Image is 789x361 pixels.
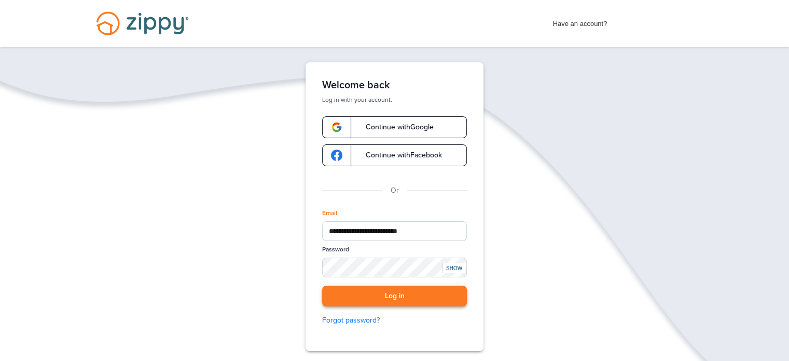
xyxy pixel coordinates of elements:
[322,209,337,218] label: Email
[391,185,399,196] p: Or
[322,116,467,138] a: google-logoContinue withGoogle
[355,124,434,131] span: Continue with Google
[322,258,467,277] input: Password
[322,221,467,241] input: Email
[331,122,342,133] img: google-logo
[322,286,467,307] button: Log in
[322,144,467,166] a: google-logoContinue withFacebook
[553,13,607,30] span: Have an account?
[322,315,467,326] a: Forgot password?
[331,150,342,161] img: google-logo
[355,152,442,159] span: Continue with Facebook
[442,263,465,273] div: SHOW
[322,96,467,104] p: Log in with your account.
[322,79,467,91] h1: Welcome back
[322,245,349,254] label: Password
